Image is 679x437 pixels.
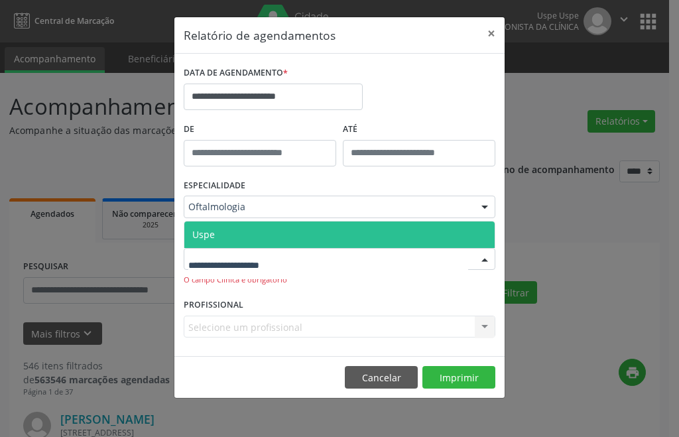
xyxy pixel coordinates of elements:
[343,119,495,140] label: ATÉ
[422,366,495,389] button: Imprimir
[345,366,418,389] button: Cancelar
[188,200,468,214] span: Oftalmologia
[192,228,215,241] span: Uspe
[184,176,245,196] label: ESPECIALIDADE
[184,275,495,286] div: O campo Clínica é obrigatório
[184,119,336,140] label: De
[478,17,505,50] button: Close
[184,63,288,84] label: DATA DE AGENDAMENTO
[184,295,243,316] label: PROFISSIONAL
[184,27,336,44] h5: Relatório de agendamentos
